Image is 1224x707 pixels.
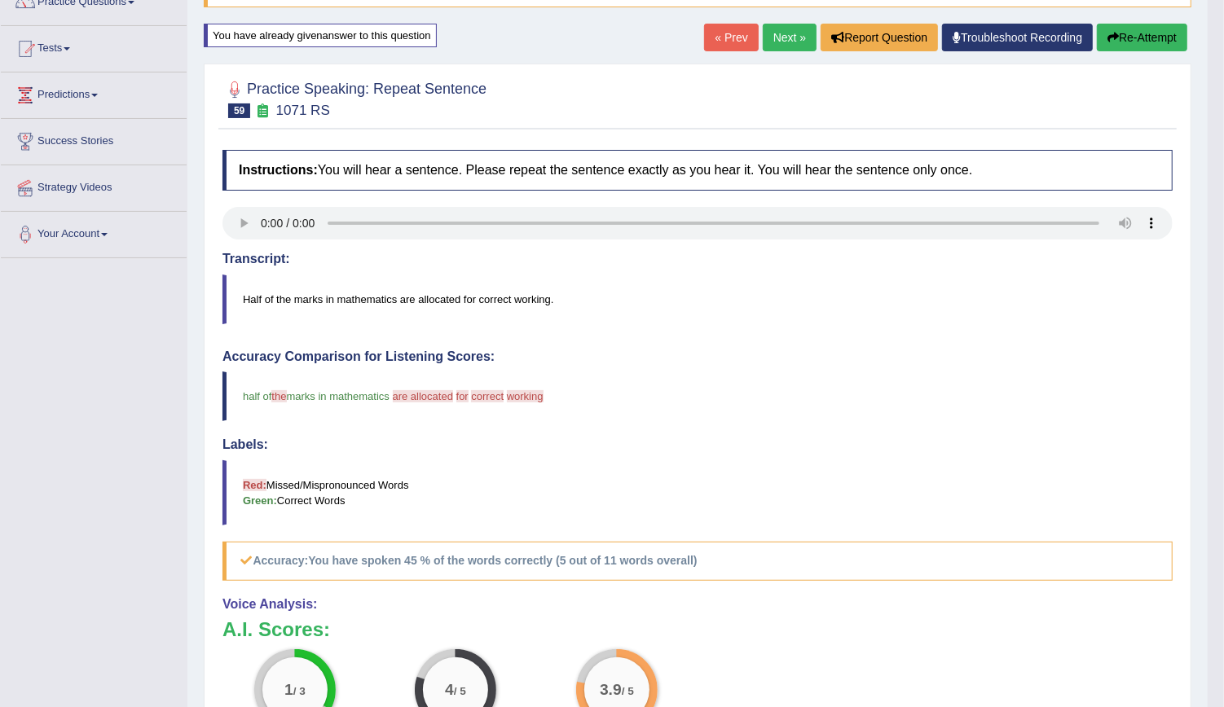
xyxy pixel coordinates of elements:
[456,390,469,402] span: for
[222,349,1173,364] h4: Accuracy Comparison for Listening Scores:
[222,597,1173,612] h4: Voice Analysis:
[228,103,250,118] span: 59
[222,77,487,118] h2: Practice Speaking: Repeat Sentence
[222,437,1173,452] h4: Labels:
[222,274,1173,324] blockquote: Half of the marks in mathematics are allocated for correct working.
[471,390,504,402] span: correct
[942,24,1093,51] a: Troubleshoot Recording
[222,618,330,640] b: A.I. Scores:
[622,685,634,697] small: / 5
[1,212,187,253] a: Your Account
[287,390,390,402] span: marks in mathematics
[1,119,187,160] a: Success Stories
[1097,24,1187,51] button: Re-Attempt
[1,72,187,113] a: Predictions
[393,390,453,402] span: are allocated
[1,26,187,67] a: Tests
[222,252,1173,266] h4: Transcript:
[446,680,455,698] big: 4
[293,685,306,697] small: / 3
[243,494,277,507] b: Green:
[308,554,697,567] b: You have spoken 45 % of the words correctly (5 out of 11 words overall)
[222,150,1173,191] h4: You will hear a sentence. Please repeat the sentence exactly as you hear it. You will hear the se...
[284,680,293,698] big: 1
[271,390,286,402] span: the
[243,479,266,491] b: Red:
[704,24,758,51] a: « Prev
[454,685,466,697] small: / 5
[821,24,938,51] button: Report Question
[243,390,271,402] span: half of
[600,680,622,698] big: 3.9
[239,163,318,177] b: Instructions:
[507,390,544,402] span: working
[254,103,271,119] small: Exam occurring question
[276,103,330,118] small: 1071 RS
[222,460,1173,525] blockquote: Missed/Mispronounced Words Correct Words
[204,24,437,47] div: You have already given answer to this question
[1,165,187,206] a: Strategy Videos
[222,542,1173,580] h5: Accuracy:
[763,24,817,51] a: Next »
